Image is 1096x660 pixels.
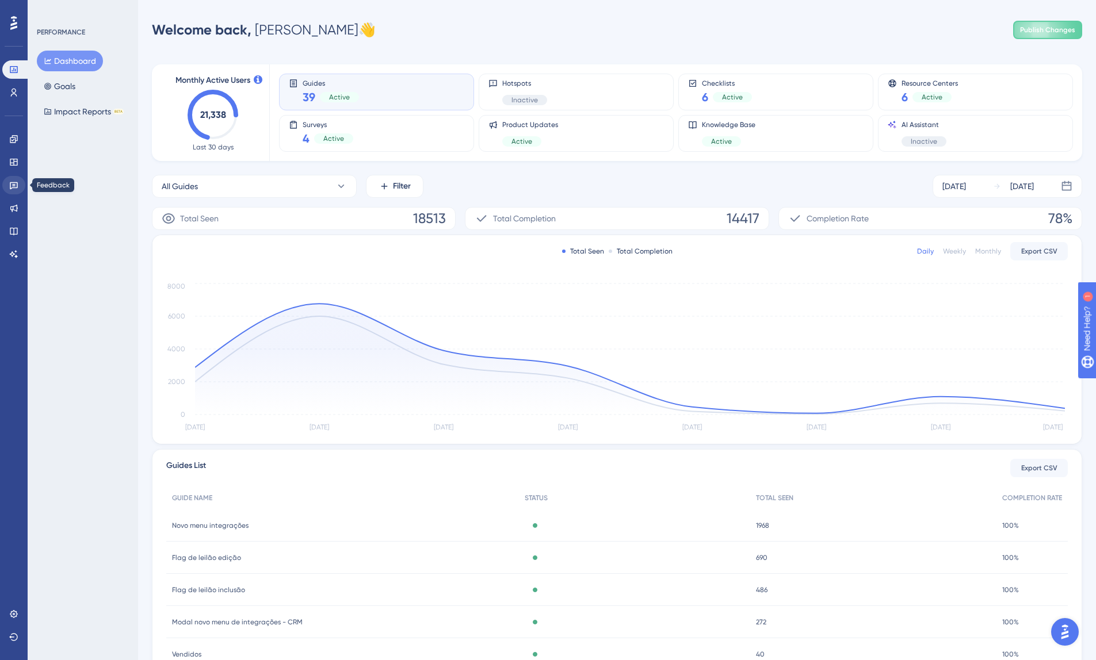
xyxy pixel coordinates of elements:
tspan: [DATE] [185,423,205,431]
span: 690 [756,553,767,562]
span: 6 [902,89,908,105]
tspan: [DATE] [931,423,950,431]
div: [PERSON_NAME] 👋 [152,21,376,39]
span: Welcome back, [152,21,251,38]
div: Total Seen [562,247,604,256]
span: Export CSV [1021,463,1057,473]
tspan: [DATE] [1043,423,1063,431]
span: 18513 [413,209,446,228]
span: Publish Changes [1020,25,1075,34]
span: 39 [303,89,315,105]
span: AI Assistant [902,120,946,129]
span: 100% [1002,650,1019,659]
span: 1968 [756,521,769,530]
span: All Guides [162,179,198,193]
tspan: 6000 [168,312,185,320]
span: Vendidos [172,650,201,659]
span: Active [323,134,344,143]
span: GUIDE NAME [172,493,212,502]
tspan: 2000 [168,378,185,386]
span: Active [722,93,743,102]
div: Monthly [975,247,1001,256]
button: Filter [366,175,423,198]
tspan: 4000 [167,345,185,353]
span: Guides List [166,459,206,477]
span: 100% [1002,553,1019,562]
div: [DATE] [1010,179,1034,193]
span: Checklists [702,79,752,87]
tspan: [DATE] [310,423,329,431]
span: 486 [756,585,767,594]
span: 100% [1002,521,1019,530]
span: Export CSV [1021,247,1057,256]
span: Last 30 days [193,143,234,152]
text: 21,338 [200,109,226,120]
span: STATUS [525,493,548,502]
span: 100% [1002,617,1019,627]
span: Flag de leilão edição [172,553,241,562]
span: Need Help? [27,3,72,17]
div: BETA [113,109,124,114]
span: COMPLETION RATE [1002,493,1062,502]
span: Completion Rate [807,212,869,225]
button: Export CSV [1010,459,1068,477]
div: 1 [80,6,83,15]
iframe: UserGuiding AI Assistant Launcher [1048,615,1082,649]
span: Total Completion [493,212,556,225]
button: Dashboard [37,51,103,71]
span: 14417 [727,209,759,228]
tspan: [DATE] [434,423,453,431]
span: Guides [303,79,359,87]
span: Monthly Active Users [175,74,250,87]
span: 6 [702,89,708,105]
span: Product Updates [502,120,558,129]
span: 272 [756,617,766,627]
span: TOTAL SEEN [756,493,793,502]
span: Active [922,93,942,102]
tspan: 0 [181,410,185,419]
span: Inactive [911,137,937,146]
div: PERFORMANCE [37,28,85,37]
span: Surveys [303,120,353,128]
span: 78% [1048,209,1072,228]
span: Total Seen [180,212,219,225]
span: Active [511,137,532,146]
span: Hotspots [502,79,547,88]
tspan: 8000 [167,282,185,290]
span: Resource Centers [902,79,958,87]
div: [DATE] [942,179,966,193]
span: Novo menu integrações [172,521,249,530]
span: 40 [756,650,765,659]
span: Knowledge Base [702,120,755,129]
span: Modal novo menu de integrações - CRM [172,617,303,627]
span: Filter [393,179,411,193]
button: All Guides [152,175,357,198]
div: Daily [917,247,934,256]
button: Impact ReportsBETA [37,101,131,122]
span: 4 [303,131,310,147]
span: Active [329,93,350,102]
tspan: [DATE] [807,423,826,431]
span: Inactive [511,95,538,105]
tspan: [DATE] [558,423,578,431]
span: Active [711,137,732,146]
button: Export CSV [1010,242,1068,260]
span: 100% [1002,585,1019,594]
tspan: [DATE] [682,423,702,431]
button: Goals [37,76,82,97]
div: Total Completion [609,247,673,256]
button: Publish Changes [1013,21,1082,39]
div: Weekly [943,247,966,256]
span: Flag de leilão inclusão [172,585,245,594]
